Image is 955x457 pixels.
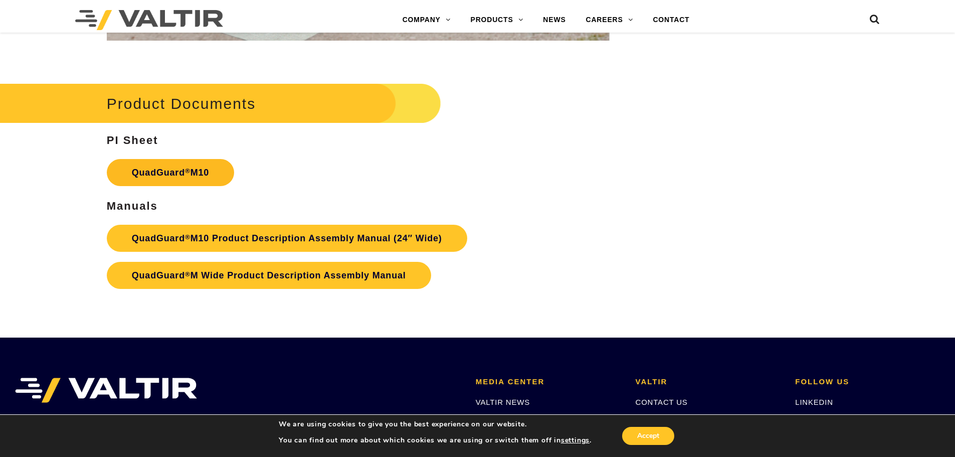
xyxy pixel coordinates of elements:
a: NEWS [533,10,576,30]
a: CAREERS [576,10,643,30]
button: Accept [622,427,674,445]
button: settings [561,436,590,445]
img: VALTIR [15,378,197,403]
a: PRODUCTS [461,10,533,30]
p: You can find out more about which cookies we are using or switch them off in . [279,436,592,445]
a: VALTIR NEWS [476,398,530,406]
a: COMPANY [393,10,461,30]
a: LINKEDIN [795,398,833,406]
strong: Manuals [107,200,158,212]
h2: MEDIA CENTER [476,378,621,386]
sup: ® [185,270,190,278]
a: QuadGuard®M Wide Product Description Assembly Manual [107,262,431,289]
p: We are using cookies to give you the best experience on our website. [279,420,592,429]
sup: ® [185,233,190,241]
sup: ® [185,167,190,175]
img: Valtir [75,10,223,30]
a: QuadGuard®M10 Product Description Assembly Manual (24″ Wide) [107,225,467,252]
a: CONTACT [643,10,699,30]
strong: PI Sheet [107,134,158,146]
a: QuadGuard®M10 [107,159,234,186]
h2: VALTIR [636,378,781,386]
a: CONTACT US [636,398,688,406]
h2: FOLLOW US [795,378,940,386]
